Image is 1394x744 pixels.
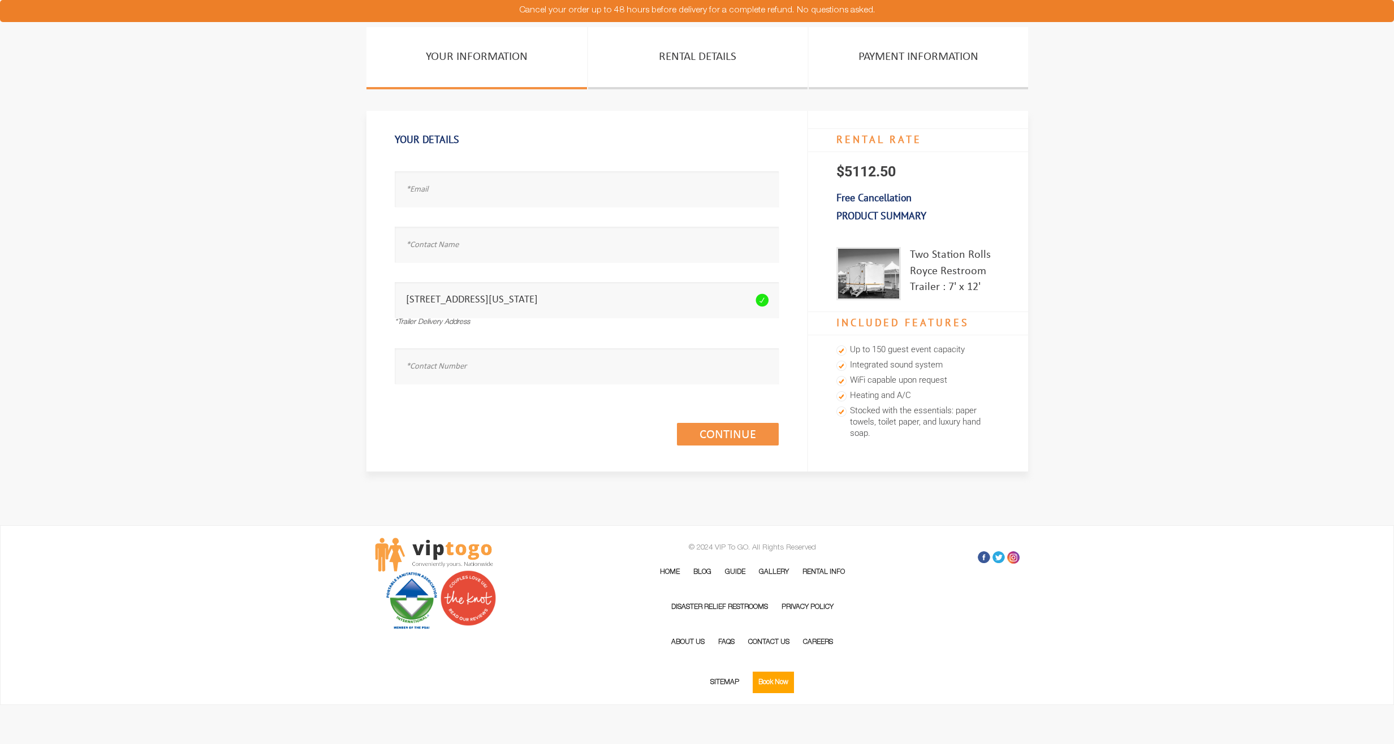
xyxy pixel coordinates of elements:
[395,227,779,262] input: *Contact Name
[836,358,1000,373] li: Integrated sound system
[808,152,1028,192] p: $5112.50
[366,27,587,89] a: Your Information
[383,570,440,630] img: PSAI Member Logo
[797,626,839,659] a: Careers
[836,388,1000,404] li: Heating and A/C
[992,551,1005,564] a: Twitter
[375,538,493,572] img: viptogo LogoVIPTOGO
[395,282,779,318] input: *Trailer Delivery Address
[808,128,1028,152] h4: RENTAL RATE
[713,626,740,659] a: FAQs
[654,556,685,589] a: Home
[836,373,1000,388] li: WiFi capable upon request
[809,27,1028,89] a: PAYMENT INFORMATION
[587,540,918,556] p: © 2024 VIP To GO. All Rights Reserved
[688,556,717,589] a: Blog
[797,556,851,589] a: Rental Info
[1007,551,1020,564] a: Insta
[705,666,745,699] a: Sitemap
[440,570,497,626] img: Couples love us! See our reviews on The Knot.
[910,247,1000,300] div: Two Station Rolls Royce Restroom Trailer : 7' x 12'
[978,551,990,564] a: Facebook
[776,591,839,624] a: Privacy Policy
[743,626,795,659] a: Contact Us
[747,660,800,704] a: Book Now
[677,423,779,445] a: Continue
[395,348,779,384] input: *Contact Number
[808,312,1028,335] h4: Included Features
[836,343,1000,358] li: Up to 150 guest event capacity
[666,591,774,624] a: Disaster Relief Restrooms
[395,128,779,152] h1: Your Details
[836,404,1000,442] li: Stocked with the essentials: paper towels, toilet paper, and luxury hand soap.
[395,171,779,207] input: *Email
[753,556,795,589] a: Gallery
[836,191,912,204] b: Free Cancellation
[719,556,751,589] a: Guide
[808,204,1028,228] h3: Product Summary
[395,318,779,328] div: *Trailer Delivery Address
[753,672,794,693] button: Book Now
[666,626,710,659] a: About Us
[588,27,808,89] a: Rental Details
